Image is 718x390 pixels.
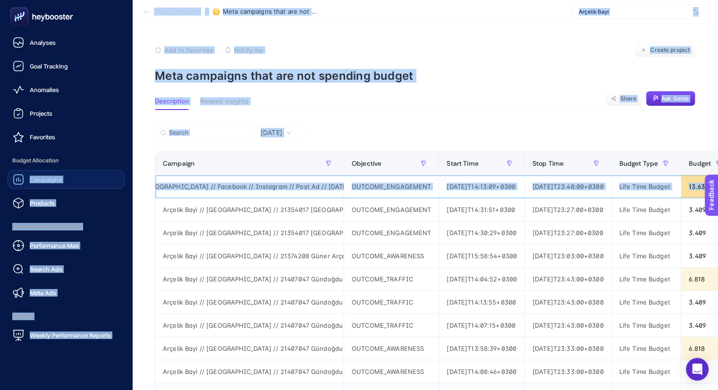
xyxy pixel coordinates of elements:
div: [DATE]T23:33:00+0300 [525,360,611,383]
span: Share [620,95,636,102]
span: Products [30,199,55,207]
div: OUTCOME_AWARENESS [344,337,439,360]
span: Stop Time [532,160,564,167]
div: Life Time Budget [612,314,681,337]
span: Arçelik Bayi [579,8,689,16]
button: Create project [635,42,695,58]
button: Add to favorites [155,46,213,54]
a: Goal Tracking [8,57,125,76]
span: Budget Type [619,160,659,167]
span: Favorites [30,133,55,141]
span: Goal Tracking [30,62,68,70]
span: Meta campaigns that are not spending budget [223,8,317,16]
div: [DATE]T23:43:00+0300 [525,291,611,314]
a: Projects [8,104,125,123]
span: Ask Genie [661,95,689,102]
a: Anomalies [8,80,125,99]
span: Projects [30,110,52,117]
a: Products [8,194,125,212]
a: Analyses [8,33,125,52]
div: OUTCOME_ENGAGEMENT [344,175,439,198]
span: Objective [352,160,381,167]
div: [DATE]T14:08:46+0300 [439,360,524,383]
div: OUTCOME_AWARENESS [344,360,439,383]
span: Add to favorites [164,46,213,54]
div: [DATE]T23:33:00+0300 [525,337,611,360]
span: Campaign [163,160,194,167]
div: OUTCOME_TRAFFIC [344,291,439,314]
span: Analyses [30,39,56,46]
span: Notify me [234,46,263,54]
span: Campaigns [30,176,62,183]
a: Search Ads [8,260,125,279]
div: Arçelik Bayi // [GEOGRAPHIC_DATA] // 21407047 Gündoğdu Arçelik - [GEOGRAPHIC_DATA] - CB - 3 - 2 /... [155,291,344,314]
span: Budget Allocation [8,151,125,170]
div: OUTCOME_TRAFFIC [344,314,439,337]
div: [DATE]T23:27:00+0300 [525,221,611,244]
span: Related Insights [200,98,248,105]
div: OUTCOME_AWARENESS [344,245,439,267]
div: [DATE]T23:03:00+0300 [525,245,611,267]
button: Related Insights [200,98,248,110]
div: Life Time Budget [612,268,681,290]
a: Favorites [8,127,125,146]
div: Arçelik Bayi // [GEOGRAPHIC_DATA] // 21407047 Gündoğdu Arçelik - CB 2 - 2 // [GEOGRAPHIC_DATA] Bö... [155,360,344,383]
button: Description [155,98,189,110]
span: Budget [689,160,711,167]
div: OUTCOME_ENGAGEMENT [344,198,439,221]
div: [DATE]T14:13:55+0300 [439,291,524,314]
div: Life Time Budget [612,337,681,360]
div: Arçelik Bayi // [GEOGRAPHIC_DATA] // 21407047 Gündoğdu Arçelik - [GEOGRAPHIC_DATA] - CB -2 - -1 /... [155,314,344,337]
div: Arçelik Bayi // [GEOGRAPHIC_DATA] // 21374208 Güner Arçelik - [GEOGRAPHIC_DATA] - ÇYK // Facebook... [155,245,344,267]
span: Performance Max [30,242,79,249]
div: [DATE]T14:30:29+0300 [439,221,524,244]
div: Life Time Budget [612,198,681,221]
div: Life Time Budget [612,360,681,383]
div: [DATE]T23:27:00+0300 [525,198,611,221]
button: Share [605,91,642,106]
div: Life Time Budget [612,221,681,244]
div: [DATE]T23:43:00+0300 [525,268,611,290]
button: Ask Genie [646,91,695,106]
button: Notify me [225,46,263,54]
div: Arçelik Bayi // [GEOGRAPHIC_DATA] // 21354017 [GEOGRAPHIC_DATA] Arçelik - ÇYK // [GEOGRAPHIC_DATA... [155,221,344,244]
span: Create project [650,46,690,54]
span: / [205,8,207,15]
span: Performance Optimization [8,217,125,236]
div: [DATE]T14:13:09+0300 [439,175,524,198]
div: [DATE]T14:07:15+0300 [439,314,524,337]
a: Weekly Performance Reports [8,326,125,345]
div: Arçelik Bayi // [GEOGRAPHIC_DATA] // 21354017 [GEOGRAPHIC_DATA] Arçelik - ÇYK - 2- // [GEOGRAPHIC... [155,198,344,221]
span: Search Ads [30,265,62,273]
div: OUTCOME_ENGAGEMENT [344,221,439,244]
p: Meta campaigns that are not spending budget [155,69,695,83]
div: OUTCOME_TRAFFIC [344,268,439,290]
div: [DATE]T14:31:51+0300 [439,198,524,221]
span: Meta Ads [30,289,56,297]
div: Life Time Budget [612,291,681,314]
span: Feedback [6,3,36,10]
div: [DATE]T13:58:39+0300 [439,337,524,360]
div: [DATE]T14:04:52+0300 [439,268,524,290]
div: [DATE]T15:58:54+0300 [439,245,524,267]
a: Campaigns [8,170,125,189]
div: Arçelik Bayi // [GEOGRAPHIC_DATA] // 21407047 Gündoğdu Arçelik - [GEOGRAPHIC_DATA] - CB - 1 - 2 /... [155,268,344,290]
span: Start Time [447,160,478,167]
div: Life Time Budget [612,245,681,267]
div: [DATE]T23:43:00+0300 [525,314,611,337]
span: Description [155,98,189,105]
span: Back To Report [154,8,199,16]
a: Performance Max [8,236,125,255]
span: [DATE] [261,128,282,137]
div: Open Intercom Messenger [686,358,709,381]
span: Reports [8,307,125,326]
input: Search [169,129,244,136]
div: Arçelik Bayi // [GEOGRAPHIC_DATA] // 21407047 Gündoğdu Arçelik - CB 1 - 1 // [GEOGRAPHIC_DATA] Bö... [155,337,344,360]
div: [DATE]T23:40:00+0300 [525,175,611,198]
span: Weekly Performance Reports [30,331,111,339]
a: Meta Ads [8,283,125,302]
span: Anomalies [30,86,59,93]
div: Arçelik Bayi // [GEOGRAPHIC_DATA] // 21334332 Dilek Home Arçelik - ID // [GEOGRAPHIC_DATA] & Trak... [155,175,344,198]
div: Life Time Budget [612,175,681,198]
img: svg%3e [693,7,699,17]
